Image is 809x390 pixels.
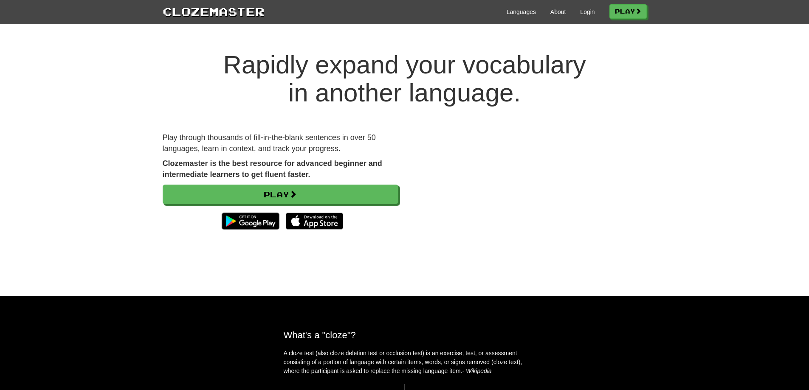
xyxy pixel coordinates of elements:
a: Play [609,4,647,19]
a: Languages [507,8,536,16]
p: A cloze test (also cloze deletion test or occlusion test) is an exercise, test, or assessment con... [284,349,526,376]
img: Get it on Google Play [217,208,283,234]
p: Play through thousands of fill-in-the-blank sentences in over 50 languages, learn in context, and... [163,132,398,154]
strong: Clozemaster is the best resource for advanced beginner and intermediate learners to get fluent fa... [163,159,382,179]
a: About [550,8,566,16]
em: - Wikipedia [462,368,492,374]
a: Login [580,8,595,16]
a: Play [163,185,398,204]
h2: What's a "cloze"? [284,330,526,340]
img: Download_on_the_App_Store_Badge_US-UK_135x40-25178aeef6eb6b83b96f5f2d004eda3bffbb37122de64afbaef7... [286,213,343,230]
a: Clozemaster [163,3,265,19]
